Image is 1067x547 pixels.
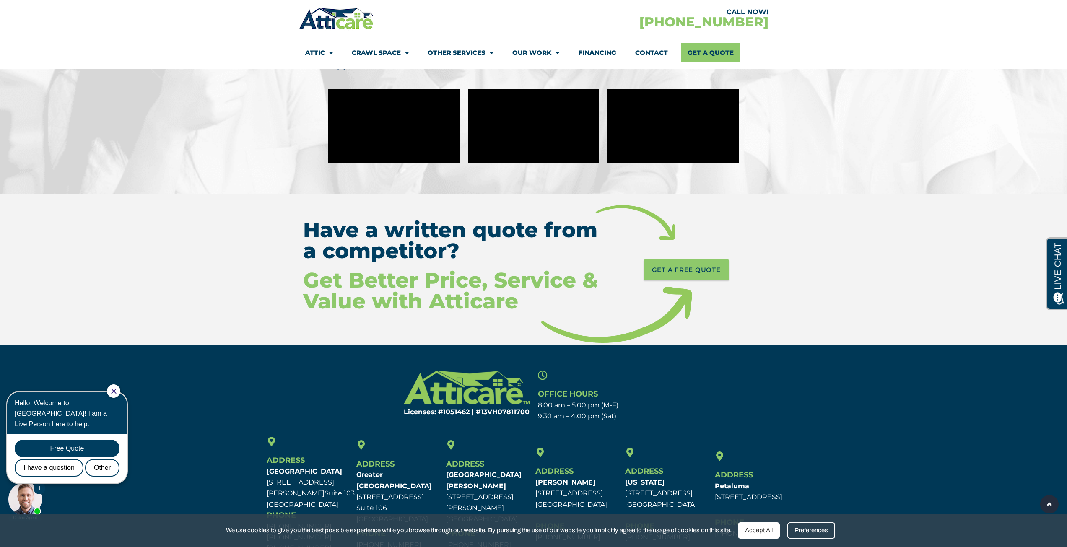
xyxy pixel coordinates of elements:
[352,43,409,62] a: Crawl Space
[325,489,355,497] span: Suite 103
[625,467,663,476] span: Address
[428,43,493,62] a: Other Services
[535,477,621,510] p: [STREET_ADDRESS] [GEOGRAPHIC_DATA]
[267,511,296,520] span: Phone
[267,456,305,465] span: Address
[607,89,739,163] iframe: Pete Adame Testimonial - Atticare Home Upgrades
[267,466,352,510] p: [STREET_ADDRESS][PERSON_NAME] [GEOGRAPHIC_DATA]
[625,477,711,510] p: [STREET_ADDRESS] [GEOGRAPHIC_DATA]
[644,259,729,280] a: GET A FREE QUOTE
[379,409,530,415] h6: Licenses: #1051462 | #13VH078117​00
[635,43,668,62] a: Contact
[226,525,732,536] span: We use cookies to give you the best possible experience while you browse through our website. By ...
[303,220,600,262] h3: Have a written quote from a competitor?
[356,469,442,524] p: [STREET_ADDRESS] Suite 106 [GEOGRAPHIC_DATA]
[512,43,559,62] a: Our Work
[328,89,460,163] iframe: Brooks Testimonial | crawl space vapor barrier cleaning and insulation | Atticare
[715,470,753,480] span: Address
[21,7,67,17] span: Opens a chat window
[681,43,740,62] a: Get A Quote
[356,459,395,469] span: Address
[303,270,600,312] h3: Get Better Price, Service & Value with Atticare
[738,522,780,539] div: Accept All
[535,478,595,486] b: [PERSON_NAME]
[625,478,665,486] b: [US_STATE]
[305,43,333,62] a: Attic
[446,469,532,524] p: [STREET_ADDRESS][PERSON_NAME] [GEOGRAPHIC_DATA]
[305,43,762,62] nav: Menu
[535,467,574,476] span: Address
[267,467,342,475] b: [GEOGRAPHIC_DATA]
[534,9,768,16] div: CALL NOW!
[715,482,749,490] b: Petaluma
[578,43,616,62] a: Financing
[356,471,432,490] b: Greater [GEOGRAPHIC_DATA]
[715,481,800,503] p: [STREET_ADDRESS]
[538,400,688,422] p: 8:00 am – 5:00 pm (M-F) 9:30 am – 4:00 pm (Sat)
[538,389,598,399] span: Office Hours
[446,471,522,490] b: [GEOGRAPHIC_DATA][PERSON_NAME]
[446,459,484,469] span: Address
[468,89,599,163] iframe: Ben Testimonial- Attic Clean Up and Insulation Services | Atticare
[4,384,138,522] iframe: Chat Invitation
[787,522,835,539] div: Preferences
[652,264,721,276] span: GET A FREE QUOTE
